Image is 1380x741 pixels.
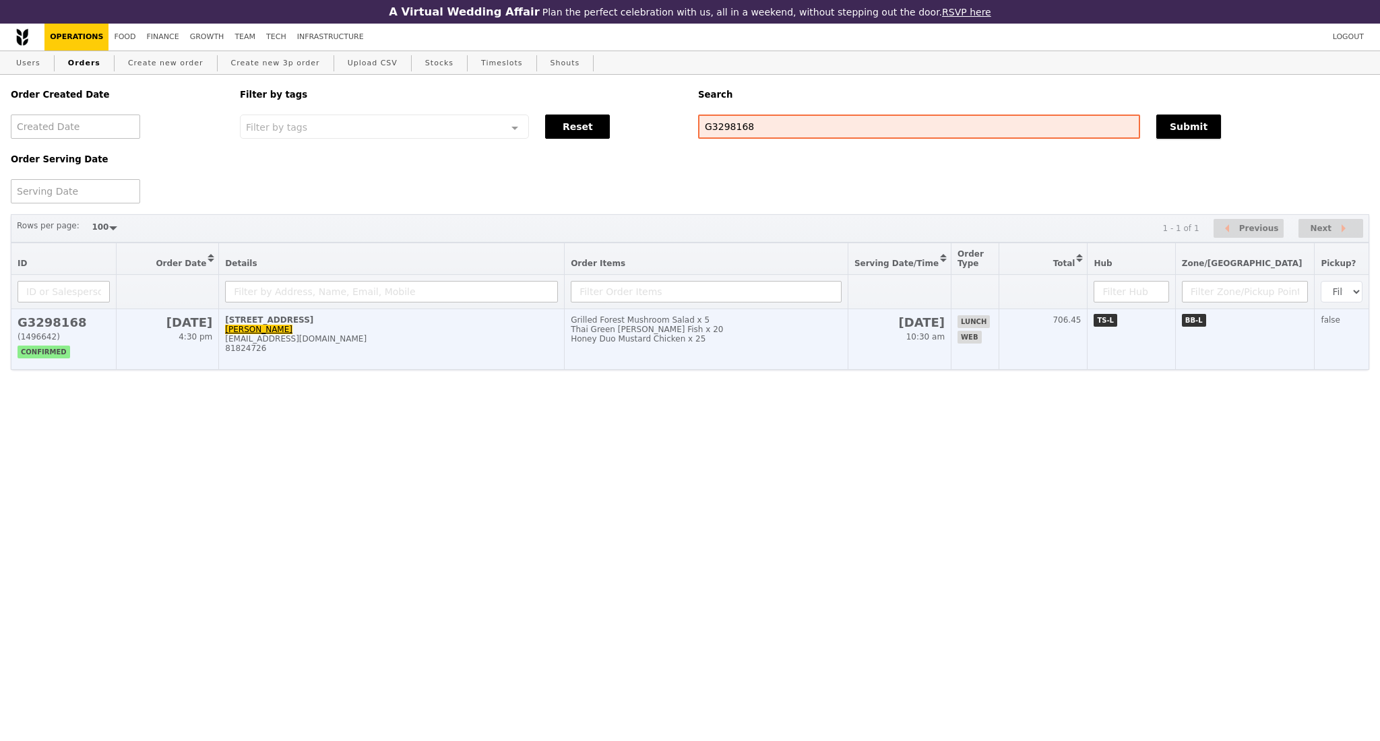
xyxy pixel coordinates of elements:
[342,51,403,75] a: Upload CSV
[18,259,27,268] span: ID
[958,331,981,344] span: web
[44,24,108,51] a: Operations
[571,315,842,325] div: Grilled Forest Mushroom Salad x 5
[261,24,292,51] a: Tech
[179,332,212,342] span: 4:30 pm
[420,51,459,75] a: Stocks
[906,332,945,342] span: 10:30 am
[1094,314,1117,327] span: TS-L
[571,259,625,268] span: Order Items
[1321,259,1356,268] span: Pickup?
[225,281,558,302] input: Filter by Address, Name, Email, Mobile
[246,121,307,133] span: Filter by tags
[389,5,539,18] h3: A Virtual Wedding Affair
[142,24,185,51] a: Finance
[854,315,945,329] h2: [DATE]
[1094,281,1168,302] input: Filter Hub
[18,281,110,302] input: ID or Salesperson name
[1094,259,1112,268] span: Hub
[698,90,1369,100] h5: Search
[18,315,110,329] h2: G3298168
[1182,314,1206,327] span: BB-L
[108,24,141,51] a: Food
[571,334,842,344] div: Honey Duo Mustard Chicken x 25
[240,90,682,100] h5: Filter by tags
[11,154,224,164] h5: Order Serving Date
[545,51,586,75] a: Shouts
[123,315,212,329] h2: [DATE]
[571,325,842,334] div: Thai Green [PERSON_NAME] Fish x 20
[225,344,558,353] div: 81824726
[225,259,257,268] span: Details
[1053,315,1081,325] span: 706.45
[1182,259,1303,268] span: Zone/[GEOGRAPHIC_DATA]
[1182,281,1309,302] input: Filter Zone/Pickup Point
[302,5,1078,18] div: Plan the perfect celebration with us, all in a weekend, without stepping out the door.
[958,315,990,328] span: lunch
[292,24,369,51] a: Infrastructure
[1214,219,1284,238] button: Previous
[11,90,224,100] h5: Order Created Date
[18,346,70,358] span: confirmed
[16,28,28,46] img: Grain logo
[185,24,230,51] a: Growth
[225,334,558,344] div: [EMAIL_ADDRESS][DOMAIN_NAME]
[1310,220,1331,236] span: Next
[1239,220,1279,236] span: Previous
[226,51,325,75] a: Create new 3p order
[11,115,140,139] input: Created Date
[63,51,106,75] a: Orders
[571,281,842,302] input: Filter Order Items
[942,7,991,18] a: RSVP here
[225,325,292,334] a: [PERSON_NAME]
[1298,219,1363,238] button: Next
[698,115,1140,139] input: Search any field
[17,219,80,232] label: Rows per page:
[229,24,261,51] a: Team
[11,51,46,75] a: Users
[123,51,209,75] a: Create new order
[1156,115,1221,139] button: Submit
[225,315,558,325] div: [STREET_ADDRESS]
[958,249,984,268] span: Order Type
[1321,315,1340,325] span: false
[476,51,528,75] a: Timeslots
[18,332,110,342] div: (1496642)
[545,115,610,139] button: Reset
[11,179,140,203] input: Serving Date
[1327,24,1369,51] a: Logout
[1162,224,1199,233] div: 1 - 1 of 1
